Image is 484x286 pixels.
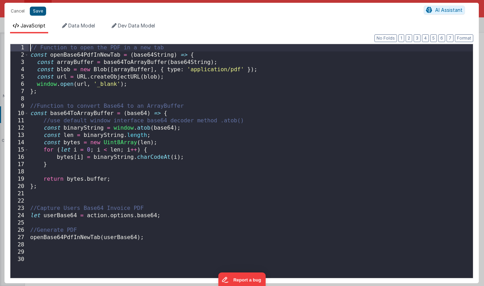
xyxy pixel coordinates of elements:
div: 22 [10,197,29,205]
span: Dev Data Model [118,23,155,28]
div: 4 [10,66,29,73]
div: 25 [10,219,29,227]
div: 27 [10,234,29,241]
div: 26 [10,227,29,234]
div: 15 [10,146,29,154]
div: 19 [10,175,29,183]
button: 1 [398,34,404,42]
div: 7 [10,88,29,95]
button: 2 [406,34,412,42]
div: 10 [10,110,29,117]
div: 18 [10,168,29,175]
div: 29 [10,248,29,256]
div: 14 [10,139,29,146]
button: Save [30,7,46,16]
div: 5 [10,73,29,81]
div: 11 [10,117,29,124]
button: 5 [430,34,437,42]
div: 1 [10,44,29,51]
div: 28 [10,241,29,248]
span: JavaScript [20,23,45,28]
div: 21 [10,190,29,197]
button: 7 [447,34,453,42]
button: 3 [414,34,421,42]
div: 13 [10,132,29,139]
div: 9 [10,103,29,110]
span: AI Assistant [435,7,463,13]
button: AI Assistant [424,6,465,15]
div: 30 [10,256,29,263]
div: 23 [10,205,29,212]
div: 24 [10,212,29,219]
div: 3 [10,59,29,66]
button: Cancel [7,6,28,16]
div: 6 [10,81,29,88]
button: No Folds [374,34,397,42]
button: 6 [438,34,445,42]
div: 17 [10,161,29,168]
div: 2 [10,51,29,59]
div: 8 [10,95,29,103]
div: 16 [10,154,29,161]
span: Data Model [68,23,95,28]
button: Format [455,34,473,42]
button: 4 [422,34,429,42]
div: 20 [10,183,29,190]
div: 12 [10,124,29,132]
